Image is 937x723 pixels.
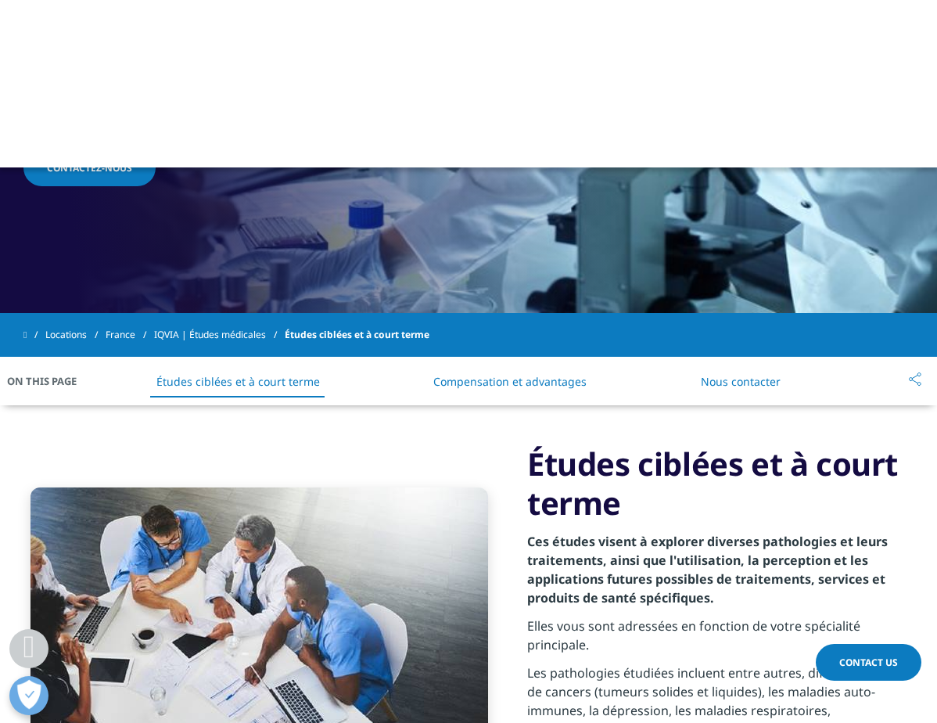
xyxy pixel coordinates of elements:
[701,374,781,389] a: Nous contacter
[839,656,898,669] span: Contact Us
[816,644,921,681] a: Contact Us
[7,373,93,389] span: On This Page
[527,444,906,523] h3: Études ciblées et à court terme
[433,374,587,389] a: Compensation et advantages
[527,533,888,606] strong: Ces études visent à explorer diverses pathologies et leurs traitements, ainsi que l'utilisation, ...
[9,676,48,715] button: Ouvrir le centre de préférences
[527,617,906,664] p: Elles vous sont adressées en fonction de votre spécialité principale.
[23,149,156,186] a: CONTACTEZ-NOUS
[45,321,106,349] a: Locations
[106,321,154,349] a: France
[285,321,429,349] span: Études ciblées et à court terme
[47,161,132,174] span: CONTACTEZ-NOUS
[156,374,320,389] a: Études ciblées et à court terme
[154,321,285,349] a: IQVIA | Études médicales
